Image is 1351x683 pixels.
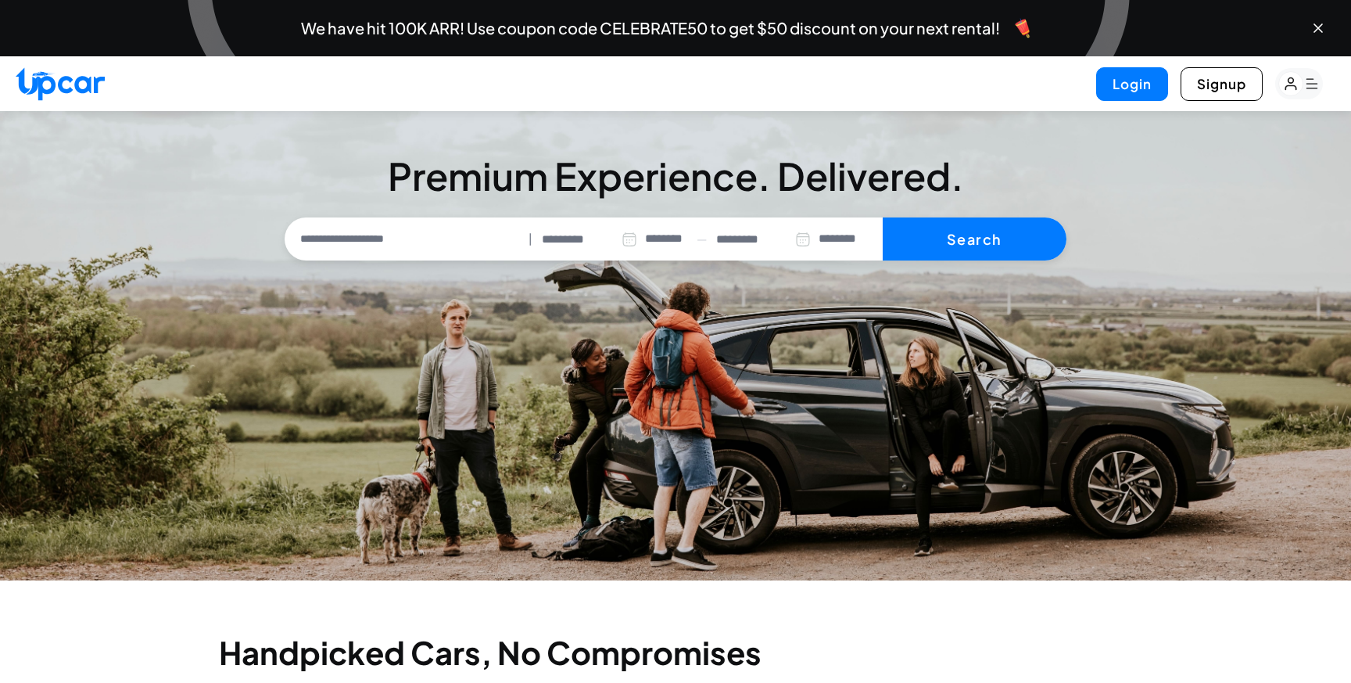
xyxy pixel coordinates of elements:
button: Close banner [1310,20,1326,36]
h3: Premium Experience. Delivered. [285,153,1066,199]
button: Signup [1181,67,1263,101]
span: | [529,230,532,248]
span: We have hit 100K ARR! Use coupon code CELEBRATE50 to get $50 discount on your next rental! [301,20,1000,36]
button: Search [883,217,1066,261]
img: Upcar Logo [16,67,105,101]
span: — [697,230,707,248]
h2: Handpicked Cars, No Compromises [219,637,1132,668]
button: Login [1096,67,1168,101]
